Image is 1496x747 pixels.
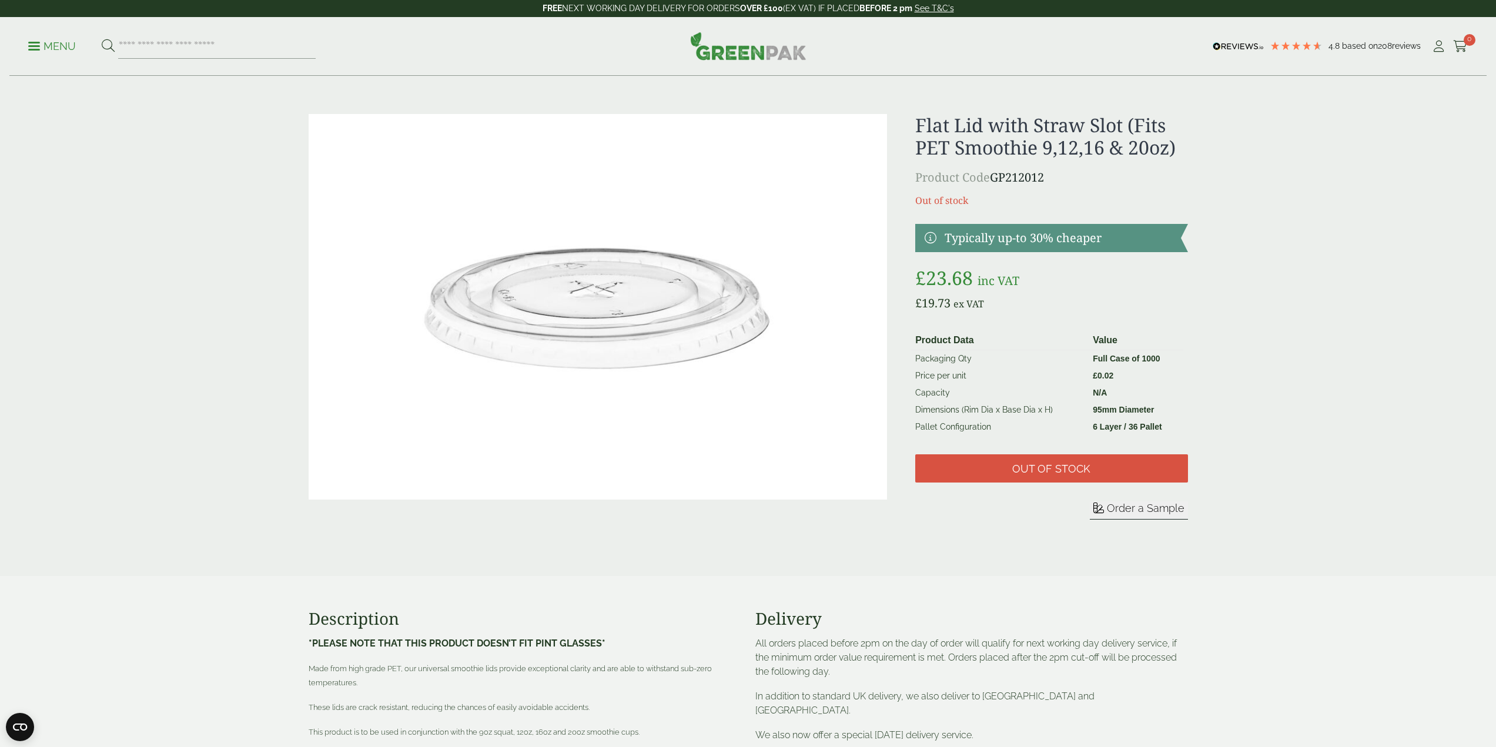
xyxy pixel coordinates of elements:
[1088,331,1183,350] th: Value
[1093,388,1107,397] strong: N/A
[911,350,1088,367] td: Packaging Qty
[309,609,741,629] h3: Description
[1431,41,1446,52] i: My Account
[1328,41,1342,51] span: 4.8
[1093,405,1154,414] strong: 95mm Diameter
[1107,502,1184,514] span: Order a Sample
[978,273,1019,289] span: inc VAT
[915,169,1187,186] p: GP212012
[1378,41,1392,51] span: 208
[1453,38,1468,55] a: 0
[1093,371,1113,380] bdi: 0.02
[915,265,973,290] bdi: 23.68
[28,39,76,53] p: Menu
[755,728,1188,742] p: We also now offer a special [DATE] delivery service.
[1093,371,1097,380] span: £
[911,384,1088,401] td: Capacity
[911,367,1088,384] td: Price per unit
[915,265,926,290] span: £
[1093,354,1160,363] strong: Full Case of 1000
[1213,42,1264,51] img: REVIEWS.io
[915,4,954,13] a: See T&C's
[1093,422,1162,431] strong: 6 Layer / 36 Pallet
[911,331,1088,350] th: Product Data
[309,638,605,649] strong: *PLEASE NOTE THAT THIS PRODUCT DOESN’T FIT PINT GLASSES*
[1392,41,1421,51] span: reviews
[915,295,951,311] bdi: 19.73
[755,637,1188,679] p: All orders placed before 2pm on the day of order will qualify for next working day delivery servi...
[543,4,562,13] strong: FREE
[1090,501,1188,520] button: Order a Sample
[309,728,640,736] span: This product is to be used in conjunction with the 9oz squat, 12oz, 16oz and 20oz smoothie cups.
[911,418,1088,436] td: Pallet Configuration
[690,32,806,60] img: GreenPak Supplies
[915,295,922,311] span: £
[309,703,590,712] span: These lids are crack resistant, reducing the chances of easily avoidable accidents.
[953,297,984,310] span: ex VAT
[1012,463,1090,475] span: Out of stock
[859,4,912,13] strong: BEFORE 2 pm
[915,193,1187,207] p: Out of stock
[915,114,1187,159] h1: Flat Lid with Straw Slot (Fits PET Smoothie 9,12,16 & 20oz)
[1270,41,1323,51] div: 4.79 Stars
[28,39,76,51] a: Menu
[6,713,34,741] button: Open CMP widget
[1464,34,1475,46] span: 0
[755,609,1188,629] h3: Delivery
[1453,41,1468,52] i: Cart
[1342,41,1378,51] span: Based on
[309,664,712,687] span: Made from high grade PET, our universal smoothie lids provide exceptional clarity and are able to...
[309,114,888,500] img: Flat Lid With Straw Slot (Fits PET 9,12,16 & 20oz) Single Sleeve 0
[755,689,1188,718] p: In addition to standard UK delivery, we also deliver to [GEOGRAPHIC_DATA] and [GEOGRAPHIC_DATA].
[740,4,783,13] strong: OVER £100
[911,401,1088,418] td: Dimensions (Rim Dia x Base Dia x H)
[915,169,990,185] span: Product Code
